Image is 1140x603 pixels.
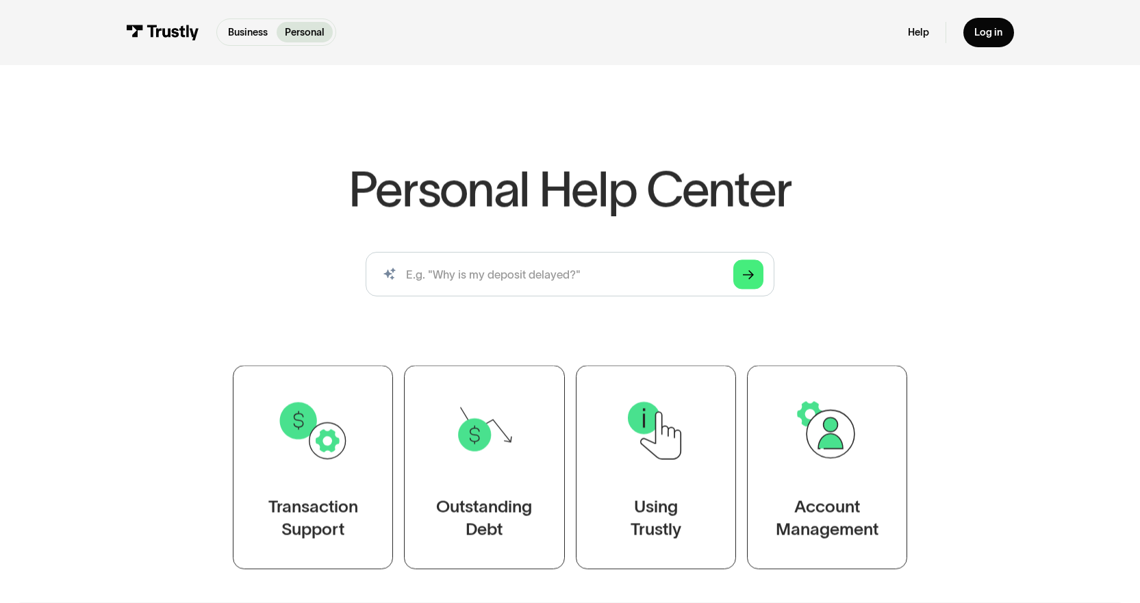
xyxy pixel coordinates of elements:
[277,22,333,42] a: Personal
[366,252,774,297] form: Search
[366,252,774,297] input: search
[220,22,277,42] a: Business
[631,496,681,541] div: Using Trustly
[963,18,1014,47] a: Log in
[776,496,878,541] div: Account Management
[285,25,325,40] p: Personal
[349,164,791,213] h1: Personal Help Center
[126,25,199,40] img: Trustly Logo
[747,365,907,569] a: AccountManagement
[908,26,929,39] a: Help
[404,365,564,569] a: OutstandingDebt
[228,25,268,40] p: Business
[436,496,532,541] div: Outstanding Debt
[233,365,393,569] a: TransactionSupport
[576,365,736,569] a: UsingTrustly
[974,26,1002,39] div: Log in
[268,496,358,541] div: Transaction Support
